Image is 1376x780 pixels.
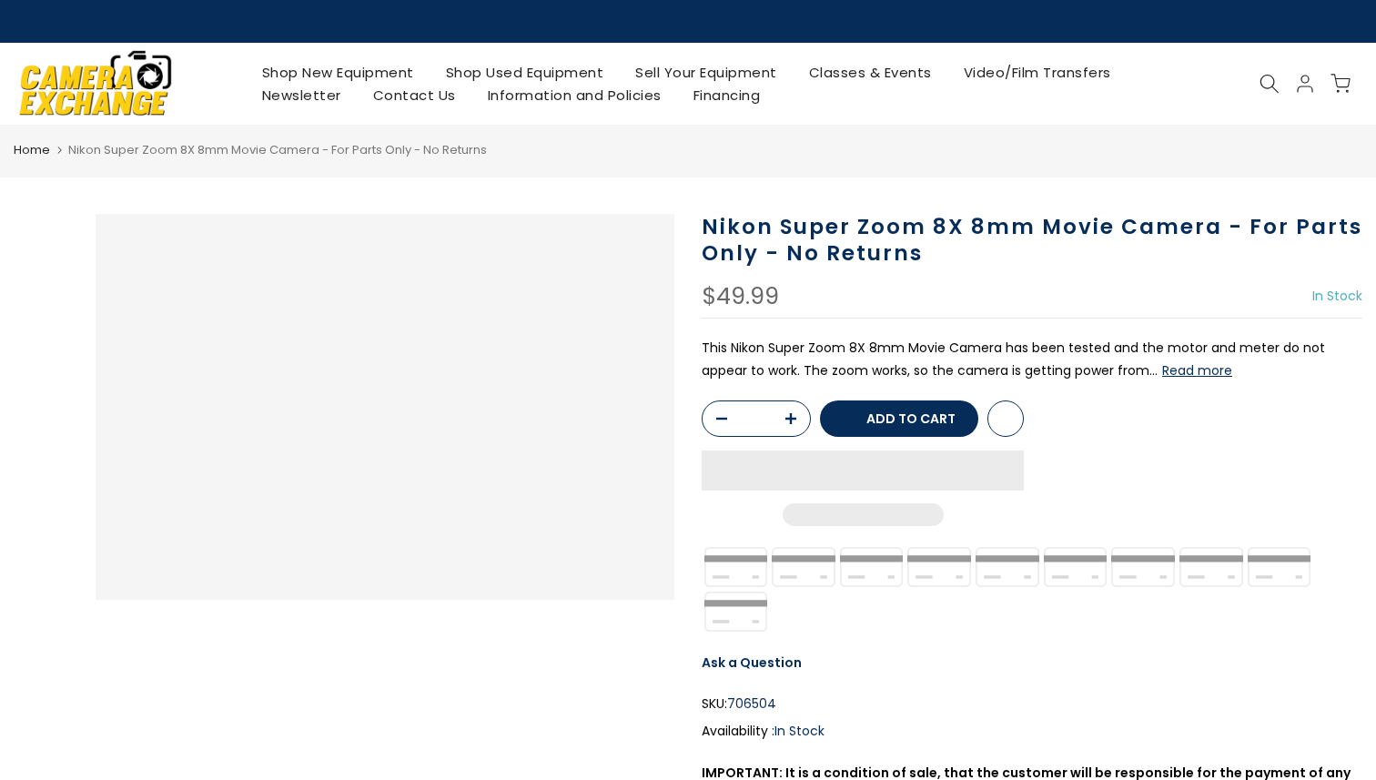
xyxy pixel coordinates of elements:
img: google pay [1041,544,1109,589]
img: paypal [1178,544,1246,589]
span: In Stock [774,722,825,740]
a: Classes & Events [793,61,947,84]
a: Financing [677,84,776,106]
a: Sell Your Equipment [620,61,794,84]
p: This Nikon Super Zoom 8X 8mm Movie Camera has been tested and the motor and meter do not appear t... [702,337,1362,382]
a: Video/Film Transfers [947,61,1127,84]
a: Newsletter [246,84,357,106]
span: In Stock [1312,287,1362,305]
img: shopify pay [1245,544,1313,589]
a: Shop Used Equipment [430,61,620,84]
a: Information and Policies [471,84,677,106]
img: discover [974,544,1042,589]
div: SKU: [702,693,1362,715]
img: visa [702,589,770,633]
button: Add to cart [820,400,978,437]
div: Availability : [702,720,1362,743]
span: Add to cart [866,412,956,425]
img: amazon payments [770,544,838,589]
span: Nikon Super Zoom 8X 8mm Movie Camera - For Parts Only - No Returns [68,141,487,158]
img: american express [837,544,906,589]
span: 706504 [727,693,776,715]
div: $49.99 [702,285,779,309]
h1: Nikon Super Zoom 8X 8mm Movie Camera - For Parts Only - No Returns [702,214,1362,267]
a: Home [14,141,50,159]
img: apple pay [906,544,974,589]
button: Read more [1162,362,1232,379]
img: master [1109,544,1178,589]
a: Shop New Equipment [246,61,430,84]
img: synchrony [702,544,770,589]
a: Contact Us [357,84,471,106]
a: Ask a Question [702,653,802,672]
